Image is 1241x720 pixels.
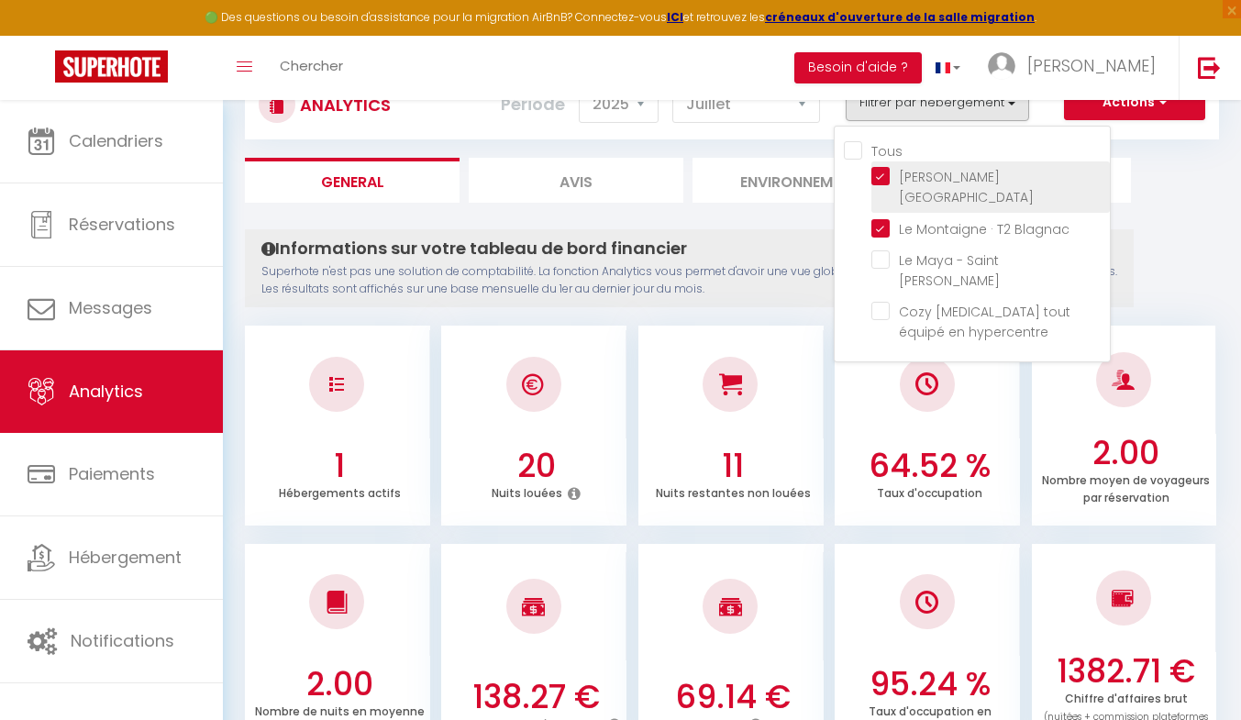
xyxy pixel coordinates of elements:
a: Chercher [266,36,357,100]
h3: 1382.71 € [1041,652,1213,691]
li: General [245,158,460,203]
span: Le Maya - Saint [PERSON_NAME] [899,251,1000,290]
h3: 1 [254,447,426,485]
li: Avis [469,158,683,203]
span: [PERSON_NAME] [1027,54,1156,77]
label: Période [501,84,565,125]
span: Notifications [71,629,174,652]
img: NO IMAGE [329,377,344,392]
p: Nuits louées [492,482,562,501]
span: Chercher [280,56,343,75]
img: NO IMAGE [915,591,938,614]
img: logout [1198,56,1221,79]
h3: Analytics [295,84,391,126]
img: Super Booking [55,50,168,83]
span: [PERSON_NAME][GEOGRAPHIC_DATA] [899,168,1034,206]
h3: 11 [648,447,819,485]
button: Filtrer par hébergement [846,84,1029,121]
p: Superhote n'est pas une solution de comptabilité. La fonction Analytics vous permet d'avoir une v... [261,263,1117,298]
span: Messages [69,296,152,319]
p: Hébergements actifs [279,482,401,501]
span: Hébergement [69,546,182,569]
span: Cozy [MEDICAL_DATA] tout équipé en hypercentre [899,303,1070,341]
h4: Informations sur votre tableau de bord financier [261,238,1117,259]
img: NO IMAGE [1112,587,1135,609]
a: ICI [667,9,683,25]
a: ... [PERSON_NAME] [974,36,1179,100]
button: Actions [1064,84,1205,121]
button: Besoin d'aide ? [794,52,922,83]
h3: 95.24 % [844,665,1015,703]
img: ... [988,52,1015,80]
p: Nuits restantes non louées [656,482,811,501]
p: Nombre moyen de voyageurs par réservation [1042,469,1210,505]
span: Paiements [69,462,155,485]
li: Environnement [693,158,907,203]
span: Calendriers [69,129,163,152]
p: Taux d'occupation [877,482,982,501]
h3: 20 [450,447,622,485]
h3: 138.27 € [450,678,622,716]
span: Réservations [69,213,175,236]
h3: 2.00 [254,665,426,703]
h3: 69.14 € [648,678,819,716]
h3: 64.52 % [844,447,1015,485]
button: Ouvrir le widget de chat LiveChat [15,7,70,62]
span: Analytics [69,380,143,403]
a: créneaux d'ouverture de la salle migration [765,9,1035,25]
h3: 2.00 [1041,434,1213,472]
